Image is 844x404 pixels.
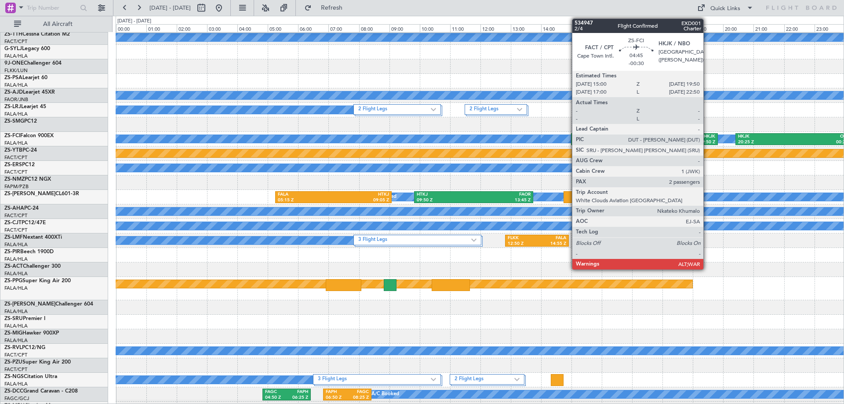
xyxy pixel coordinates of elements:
[298,24,328,32] div: 06:00
[4,278,71,284] a: ZS-PPGSuper King Air 200
[4,345,22,350] span: ZS-RVL
[537,235,566,241] div: FALA
[300,1,353,15] button: Refresh
[4,119,37,124] a: ZS-SMGPC12
[4,331,59,336] a: ZS-MIGHawker 900XP
[574,134,644,140] div: FACT
[4,360,71,365] a: ZS-PZUSuper King Air 200
[4,345,45,350] a: ZS-RVLPC12/NG
[326,389,347,395] div: FAPH
[4,183,29,190] a: FAPM/PZB
[662,24,693,32] div: 18:00
[4,148,22,153] span: ZS-YTB
[4,61,62,66] a: 9J-ONEChallenger 604
[149,4,191,12] span: [DATE] - [DATE]
[469,106,517,113] label: 2 Flight Legs
[4,323,28,329] a: FALA/HLA
[358,237,471,244] label: 3 Flight Legs
[4,177,25,182] span: ZS-NMZ
[268,24,298,32] div: 05:00
[207,24,237,32] div: 03:00
[4,191,79,197] a: ZS-[PERSON_NAME]CL601-3R
[23,21,93,27] span: All Aircraft
[514,378,520,381] img: arrow-gray.svg
[287,395,308,401] div: 06:25 Z
[693,24,723,32] div: 19:00
[313,5,350,11] span: Refresh
[517,108,522,111] img: arrow-gray.svg
[4,285,28,291] a: FALA/HLA
[358,106,431,113] label: 2 Flight Legs
[4,133,54,138] a: ZS-FCIFalcon 900EX
[417,192,474,198] div: HTKJ
[471,238,477,242] img: arrow-gray.svg
[4,264,61,269] a: ZS-ACTChallenger 300
[4,249,20,255] span: ZS-PIR
[574,139,644,146] div: 15:00 Z
[4,75,22,80] span: ZS-PSA
[4,264,23,269] span: ZS-ACT
[693,1,758,15] button: Quick Links
[4,46,50,51] a: G-SYLJLegacy 600
[359,24,389,32] div: 08:00
[738,134,795,140] div: HKJK
[571,24,602,32] div: 15:00
[333,197,389,204] div: 09:05 Z
[328,24,359,32] div: 07:00
[287,389,308,395] div: FAPH
[4,235,62,240] a: ZS-LMFNextant 400XTi
[4,316,45,321] a: ZS-SRUPremier I
[4,302,93,307] a: ZS-[PERSON_NAME]Challenger 604
[4,154,27,161] a: FACT/CPT
[4,249,54,255] a: ZS-PIRBeech 1900D
[431,378,436,381] img: arrow-gray.svg
[347,395,369,401] div: 08:25 Z
[417,197,474,204] div: 09:50 Z
[117,18,151,25] div: [DATE] - [DATE]
[10,17,95,31] button: All Aircraft
[347,389,369,395] div: FAGC
[644,139,715,146] div: 19:50 Z
[4,133,20,138] span: ZS-FCI
[480,24,511,32] div: 12:00
[4,96,28,103] a: FAOR/JNB
[632,24,662,32] div: 17:00
[4,395,29,402] a: FAGC/GCJ
[4,220,22,226] span: ZS-CJT
[278,197,334,204] div: 05:15 Z
[371,388,399,401] div: A/C Booked
[4,67,28,74] a: FLKK/LUN
[4,38,27,45] a: FACT/CPT
[177,24,207,32] div: 02:00
[753,24,784,32] div: 21:00
[4,75,47,80] a: ZS-PSALearjet 60
[265,395,287,401] div: 04:50 Z
[4,241,28,248] a: FALA/HLA
[450,24,480,32] div: 11:00
[738,139,795,146] div: 20:25 Z
[4,316,23,321] span: ZS-SRU
[537,241,566,247] div: 14:55 Z
[278,192,334,198] div: FALA
[723,24,753,32] div: 20:00
[4,360,22,365] span: ZS-PZU
[27,1,77,15] input: Trip Number
[420,24,450,32] div: 10:00
[4,104,46,109] a: ZS-LRJLearjet 45
[4,32,70,37] a: ZS-TTHCessna Citation M2
[4,90,55,95] a: ZS-AJDLearjet 45XR
[4,206,24,211] span: ZS-AHA
[4,140,28,146] a: FALA/HLA
[4,148,37,153] a: ZS-YTBPC-24
[4,119,24,124] span: ZS-SMG
[784,24,815,32] div: 22:00
[4,302,55,307] span: ZS-[PERSON_NAME]
[455,376,514,383] label: 2 Flight Legs
[710,4,740,13] div: Quick Links
[4,212,27,219] a: FACT/CPT
[4,366,27,373] a: FACT/CPT
[4,177,51,182] a: ZS-NMZPC12 NGX
[4,53,28,59] a: FALA/HLA
[4,90,23,95] span: ZS-AJD
[237,24,268,32] div: 04:00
